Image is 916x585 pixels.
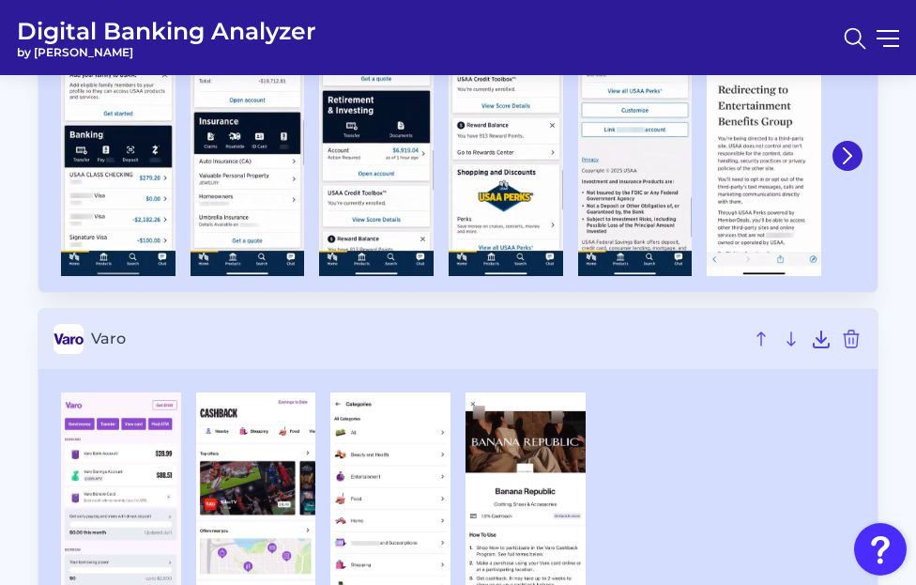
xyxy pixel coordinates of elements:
[707,37,821,276] img: USAA
[17,45,316,59] span: by [PERSON_NAME]
[17,17,316,45] span: Digital Banking Analyzer
[578,37,693,276] img: USAA
[61,37,176,276] img: USAA
[91,330,742,347] span: Varo
[191,37,305,276] img: USAA
[854,523,907,576] button: Open Resource Center
[449,37,563,276] img: USAA
[319,37,434,276] img: USAA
